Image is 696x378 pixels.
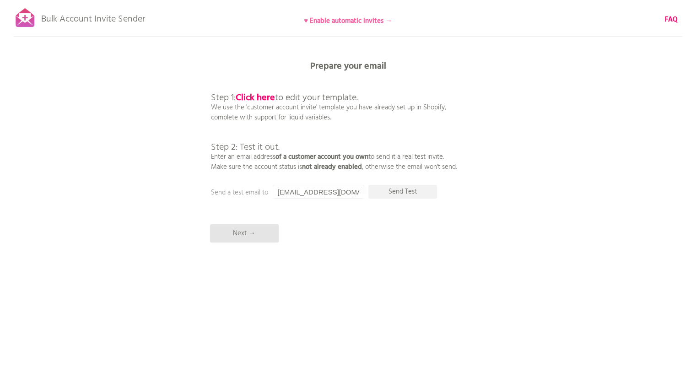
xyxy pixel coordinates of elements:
b: FAQ [665,14,678,25]
p: We use the 'customer account invite' template you have already set up in Shopify, complete with s... [211,73,457,172]
p: Bulk Account Invite Sender [41,5,145,28]
b: ♥ Enable automatic invites → [304,16,392,27]
p: Send Test [368,185,437,199]
p: Send a test email to [211,188,394,198]
b: Prepare your email [310,59,386,74]
b: of a customer account you own [275,151,368,162]
span: Step 2: Test it out. [211,140,280,155]
span: Step 1: to edit your template. [211,91,358,105]
b: not already enabled [302,162,362,173]
a: Click here [236,91,275,105]
p: Next → [210,224,279,243]
a: FAQ [665,15,678,25]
